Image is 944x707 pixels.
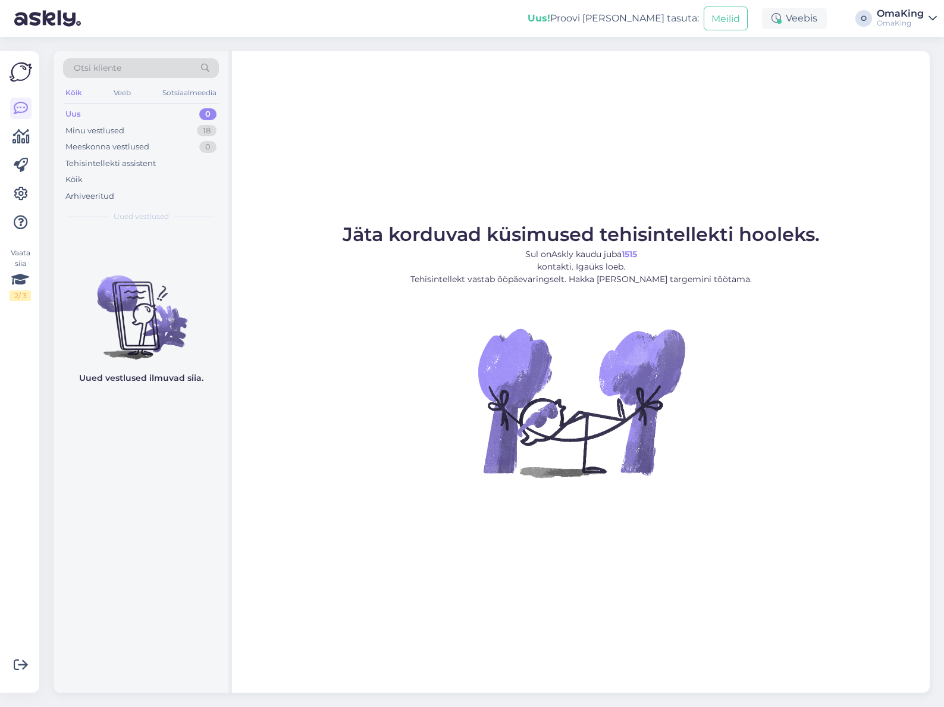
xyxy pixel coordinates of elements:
[551,249,622,259] font: Askly kaudu juba
[10,61,32,83] img: Askly logo
[65,88,82,97] font: Kõik
[65,142,149,151] font: Meeskonna vestlused
[162,88,217,97] font: Sotsiaalmeedia
[65,126,124,135] font: Minu vestlused
[622,249,637,259] font: 1515
[343,223,820,246] font: Jäta korduvad küsimused tehisintellekti hooleks.
[537,261,625,272] font: kontakti. Igaüks loeb.
[550,12,699,24] font: Proovi [PERSON_NAME] tasuta:
[704,7,748,30] button: Meilid
[877,9,937,28] a: OmaKingOmaKing
[877,18,911,27] font: OmaKing
[410,274,752,284] font: Tehisintellekt vastab ööpäevaringselt. Hakka [PERSON_NAME] targemini töötama.
[711,13,740,24] font: Meilid
[877,8,924,19] font: OmaKing
[11,248,30,268] font: Vaata siia
[114,88,131,97] font: Veeb
[79,373,203,383] font: Uued vestlused ilmuvad siia.
[65,191,114,201] font: Arhiveeritud
[474,295,688,509] img: Vestlus pole aktiivne
[18,291,27,300] font: / 3
[65,109,81,118] font: Uus
[65,158,156,168] font: Tehisintellekti assistent
[74,62,121,73] font: Otsi kliente
[65,174,83,184] font: Kõik
[528,12,550,24] font: Uus!
[203,126,211,135] font: 18
[525,249,551,259] font: Sul on
[205,142,211,151] font: 0
[861,14,867,23] font: O
[786,12,817,24] font: Veebis
[14,291,18,300] font: 2
[114,212,169,221] font: Uued vestlused
[54,254,228,361] img: Vestlusi pole
[205,109,211,118] font: 0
